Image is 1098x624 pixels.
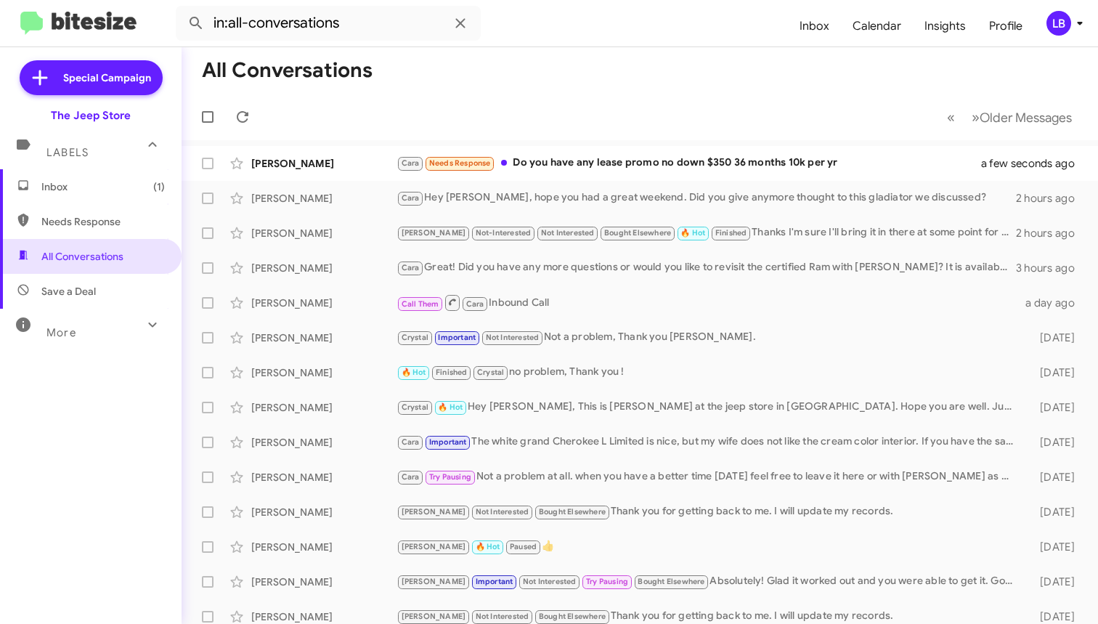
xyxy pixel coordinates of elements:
[251,365,396,380] div: [PERSON_NAME]
[486,333,540,342] span: Not Interested
[396,293,1022,312] div: Inbound Call
[396,573,1022,590] div: Absolutely! Glad it worked out and you were able to get it. Good luck with the vehicle and let us...
[1034,11,1082,36] button: LB
[251,191,396,206] div: [PERSON_NAME]
[396,364,1022,381] div: no problem, Thank you !
[1016,226,1086,240] div: 2 hours ago
[429,472,471,482] span: Try Pausing
[1016,261,1086,275] div: 3 hours ago
[947,108,955,126] span: «
[980,110,1072,126] span: Older Messages
[977,5,1034,47] a: Profile
[41,284,96,299] span: Save a Deal
[402,333,428,342] span: Crystal
[41,179,165,194] span: Inbox
[477,368,504,377] span: Crystal
[999,156,1086,171] div: a few seconds ago
[510,542,537,551] span: Paused
[402,228,466,238] span: [PERSON_NAME]
[604,228,671,238] span: Bought Elsewhere
[251,575,396,589] div: [PERSON_NAME]
[402,542,466,551] span: [PERSON_NAME]
[539,612,606,621] span: Bought Elsewhere
[396,469,1022,485] div: Not a problem at all. when you have a better time [DATE] feel free to leave it here or with [PERS...
[939,102,1081,132] nav: Page navigation example
[20,60,163,95] a: Special Campaign
[251,505,396,519] div: [PERSON_NAME]
[438,402,463,412] span: 🔥 Hot
[476,507,529,516] span: Not Interested
[402,193,420,203] span: Cara
[1022,435,1086,450] div: [DATE]
[402,472,420,482] span: Cara
[466,299,484,309] span: Cara
[436,368,468,377] span: Finished
[396,399,1022,416] div: Hey [PERSON_NAME], This is [PERSON_NAME] at the jeep store in [GEOGRAPHIC_DATA]. Hope you are wel...
[402,158,420,168] span: Cara
[1022,505,1086,519] div: [DATE]
[396,155,999,171] div: Do you have any lease promo no down $350 36 months 10k per yr
[402,577,466,586] span: [PERSON_NAME]
[1022,609,1086,624] div: [DATE]
[402,507,466,516] span: [PERSON_NAME]
[402,402,428,412] span: Crystal
[1046,11,1071,36] div: LB
[251,400,396,415] div: [PERSON_NAME]
[539,507,606,516] span: Bought Elsewhere
[1016,191,1086,206] div: 2 hours ago
[51,108,131,123] div: The Jeep Store
[476,577,513,586] span: Important
[153,179,165,194] span: (1)
[913,5,977,47] a: Insights
[402,263,420,272] span: Cara
[251,156,396,171] div: [PERSON_NAME]
[202,59,373,82] h1: All Conversations
[176,6,481,41] input: Search
[396,329,1022,346] div: Not a problem, Thank you [PERSON_NAME].
[396,434,1022,450] div: The white grand Cherokee L Limited is nice, but my wife does not like the cream color interior. I...
[63,70,151,85] span: Special Campaign
[251,331,396,345] div: [PERSON_NAME]
[523,577,577,586] span: Not Interested
[972,108,980,126] span: »
[680,228,705,238] span: 🔥 Hot
[402,368,426,377] span: 🔥 Hot
[251,296,396,310] div: [PERSON_NAME]
[938,102,964,132] button: Previous
[46,326,76,339] span: More
[396,224,1016,241] div: Thanks I'm sure I'll bring it in there at some point for service as I'm very close to your dealer...
[251,470,396,485] div: [PERSON_NAME]
[46,146,89,159] span: Labels
[251,609,396,624] div: [PERSON_NAME]
[476,612,529,621] span: Not Interested
[541,228,595,238] span: Not Interested
[1022,296,1086,310] div: a day ago
[41,249,123,264] span: All Conversations
[429,158,491,168] span: Needs Response
[788,5,841,47] a: Inbox
[402,437,420,447] span: Cara
[841,5,913,47] a: Calendar
[963,102,1081,132] button: Next
[396,190,1016,206] div: Hey [PERSON_NAME], hope you had a great weekend. Did you give anymore thought to this gladiator w...
[396,259,1016,276] div: Great! Did you have any more questions or would you like to revisit the certified Ram with [PERSO...
[402,612,466,621] span: [PERSON_NAME]
[1022,540,1086,554] div: [DATE]
[429,437,467,447] span: Important
[476,228,532,238] span: Not-Interested
[476,542,500,551] span: 🔥 Hot
[638,577,704,586] span: Bought Elsewhere
[1022,470,1086,485] div: [DATE]
[1022,365,1086,380] div: [DATE]
[396,538,1022,555] div: 👍
[1022,575,1086,589] div: [DATE]
[586,577,628,586] span: Try Pausing
[1022,331,1086,345] div: [DATE]
[438,333,476,342] span: Important
[251,540,396,554] div: [PERSON_NAME]
[402,299,439,309] span: Call Them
